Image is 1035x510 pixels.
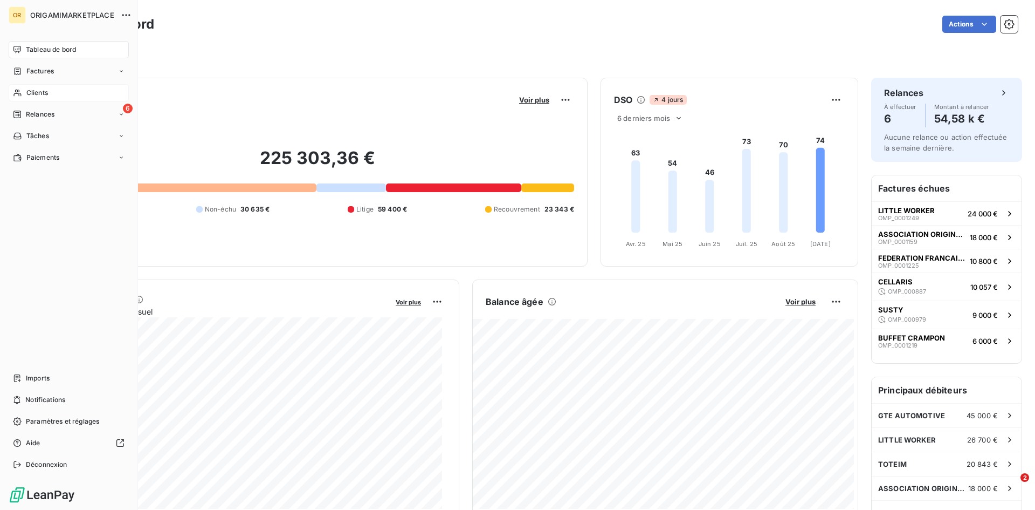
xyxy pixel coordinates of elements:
[878,305,903,314] span: SUSTY
[650,95,686,105] span: 4 jours
[942,16,996,33] button: Actions
[26,153,59,162] span: Paiements
[9,6,26,24] div: OR
[967,436,998,444] span: 26 700 €
[26,45,76,55] span: Tableau de bord
[878,239,917,245] span: OMP_0001159
[878,206,935,215] span: LITTLE WORKER
[878,277,913,286] span: CELLARIS
[396,298,421,306] span: Voir plus
[699,240,721,248] tspan: Juin 25
[61,306,388,317] span: Chiffre d'affaires mensuel
[378,205,407,214] span: 59 400 €
[878,460,907,468] span: TOTEIM
[356,205,374,214] span: Litige
[884,110,916,127] h4: 6
[888,288,926,295] span: OMP_000887
[998,473,1024,499] iframe: Intercom live chat
[614,93,632,106] h6: DSO
[878,342,917,349] span: OMP_0001219
[736,240,757,248] tspan: Juil. 25
[878,484,968,493] span: ASSOCIATION ORIGINE FRANCE GARANTIE
[884,104,916,110] span: À effectuer
[1020,473,1029,482] span: 2
[9,434,129,452] a: Aide
[872,273,1022,301] button: CELLARISOMP_00088710 057 €
[872,249,1022,273] button: FEDERATION FRANCAISE DE TENNISOMP_000122510 800 €
[872,329,1022,352] button: BUFFET CRAMPONOMP_00012196 000 €
[810,240,831,248] tspan: [DATE]
[626,240,646,248] tspan: Avr. 25
[123,104,133,113] span: 6
[392,297,424,307] button: Voir plus
[970,257,998,266] span: 10 800 €
[663,240,682,248] tspan: Mai 25
[519,96,549,104] span: Voir plus
[884,86,923,99] h6: Relances
[544,205,574,214] span: 23 343 €
[486,295,543,308] h6: Balance âgée
[61,147,574,180] h2: 225 303,36 €
[878,230,965,239] span: ASSOCIATION ORIGINE FRANCE GARANTIE
[205,205,236,214] span: Non-échu
[884,133,1007,152] span: Aucune relance ou action effectuée la semaine dernière.
[26,417,99,426] span: Paramètres et réglages
[967,460,998,468] span: 20 843 €
[617,114,670,123] span: 6 derniers mois
[934,104,989,110] span: Montant à relancer
[26,460,67,470] span: Déconnexion
[785,297,816,306] span: Voir plus
[878,334,945,342] span: BUFFET CRAMPON
[872,175,1022,201] h6: Factures échues
[967,411,998,420] span: 45 000 €
[878,436,936,444] span: LITTLE WORKER
[30,11,114,19] span: ORIGAMIMARKETPLACE
[26,66,54,76] span: Factures
[934,110,989,127] h4: 54,58 k €
[968,484,998,493] span: 18 000 €
[872,301,1022,329] button: SUSTYOMP_0009799 000 €
[782,297,819,307] button: Voir plus
[878,262,919,269] span: OMP_0001225
[878,411,945,420] span: GTE AUTOMOTIVE
[26,110,54,119] span: Relances
[9,486,75,504] img: Logo LeanPay
[26,373,50,383] span: Imports
[516,95,553,105] button: Voir plus
[26,438,40,448] span: Aide
[25,395,65,405] span: Notifications
[240,205,270,214] span: 30 635 €
[970,283,998,291] span: 10 057 €
[872,225,1022,249] button: ASSOCIATION ORIGINE FRANCE GARANTIEOMP_000115918 000 €
[970,233,998,242] span: 18 000 €
[494,205,540,214] span: Recouvrement
[968,209,998,218] span: 24 000 €
[972,337,998,345] span: 6 000 €
[878,215,919,221] span: OMP_0001249
[888,316,926,323] span: OMP_000979
[972,311,998,319] span: 9 000 €
[872,377,1022,403] h6: Principaux débiteurs
[878,254,965,262] span: FEDERATION FRANCAISE DE TENNIS
[26,131,49,141] span: Tâches
[26,88,48,98] span: Clients
[872,201,1022,225] button: LITTLE WORKEROMP_000124924 000 €
[771,240,795,248] tspan: Août 25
